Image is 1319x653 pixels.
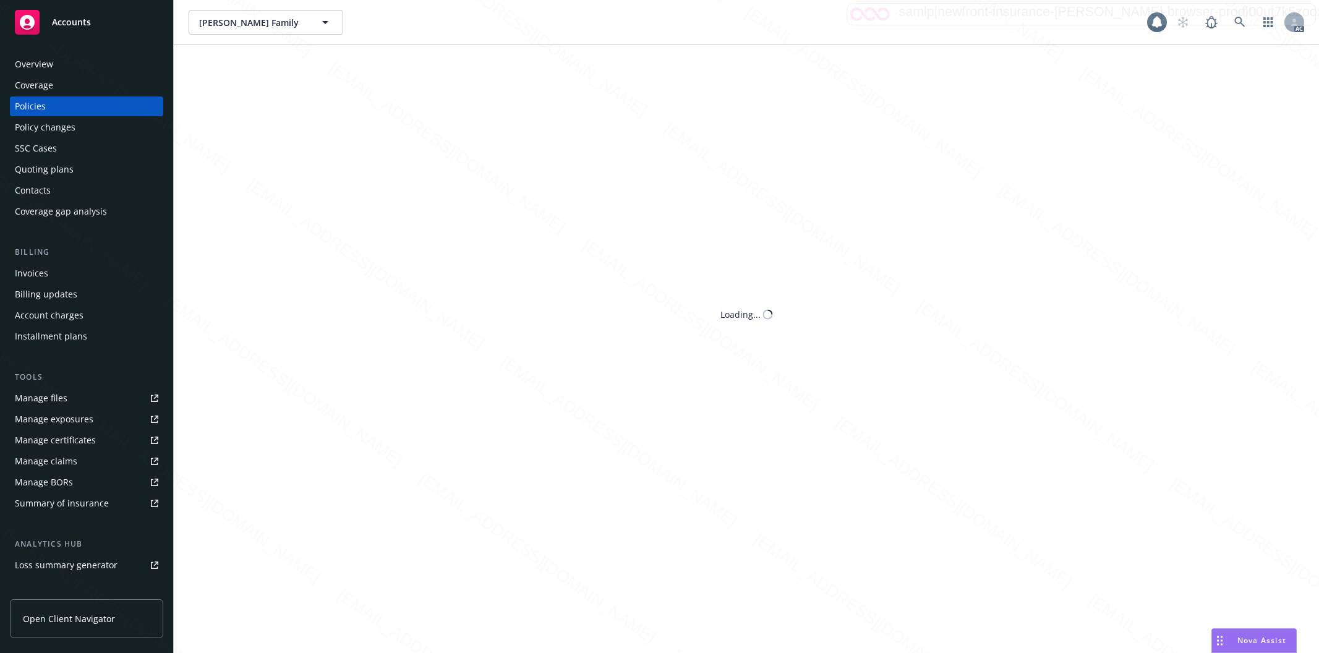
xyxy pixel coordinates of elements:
a: Manage certificates [10,430,163,450]
div: Billing updates [15,284,77,304]
div: Manage files [15,388,67,408]
a: Quoting plans [10,160,163,179]
div: Drag to move [1212,629,1227,652]
a: Invoices [10,263,163,283]
div: Tools [10,371,163,383]
a: Installment plans [10,326,163,346]
a: Billing updates [10,284,163,304]
a: Policy changes [10,117,163,137]
a: Accounts [10,5,163,40]
div: Manage certificates [15,430,96,450]
a: Manage claims [10,451,163,471]
div: Quoting plans [15,160,74,179]
div: Invoices [15,263,48,283]
div: Installment plans [15,326,87,346]
a: Manage BORs [10,472,163,492]
a: Policies [10,96,163,116]
div: Contacts [15,181,51,200]
div: Coverage gap analysis [15,202,107,221]
button: [PERSON_NAME] Family [189,10,343,35]
a: SSC Cases [10,139,163,158]
div: SSC Cases [15,139,57,158]
a: Account charges [10,305,163,325]
a: Contacts [10,181,163,200]
div: Policy changes [15,117,75,137]
a: Manage files [10,388,163,408]
a: Search [1227,10,1252,35]
span: Nova Assist [1237,635,1286,646]
a: Start snowing [1171,10,1195,35]
div: Overview [15,54,53,74]
div: Manage BORs [15,472,73,492]
div: Manage claims [15,451,77,471]
div: Account charges [15,305,83,325]
a: Report a Bug [1199,10,1224,35]
a: Coverage [10,75,163,95]
div: Billing [10,246,163,258]
div: Manage exposures [15,409,93,429]
div: Coverage [15,75,53,95]
a: Manage exposures [10,409,163,429]
div: Summary of insurance [15,493,109,513]
a: Overview [10,54,163,74]
div: Loss summary generator [15,555,117,575]
a: Switch app [1256,10,1281,35]
button: Nova Assist [1211,628,1297,653]
div: Policies [15,96,46,116]
span: [PERSON_NAME] Family [199,16,306,29]
a: Loss summary generator [10,555,163,575]
div: Analytics hub [10,538,163,550]
span: Open Client Navigator [23,612,115,625]
span: Accounts [52,17,91,27]
a: Summary of insurance [10,493,163,513]
a: Coverage gap analysis [10,202,163,221]
div: Loading... [720,308,761,321]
